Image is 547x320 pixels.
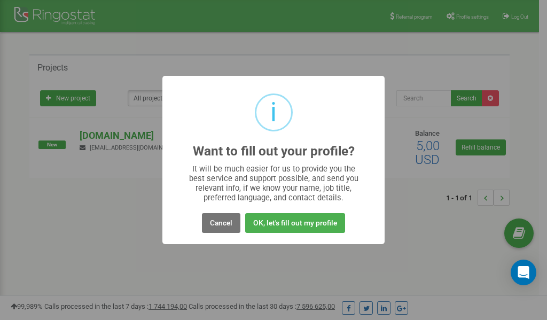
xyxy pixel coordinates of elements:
[202,213,240,233] button: Cancel
[511,260,536,285] div: Open Intercom Messenger
[245,213,345,233] button: OK, let's fill out my profile
[193,144,355,159] h2: Want to fill out your profile?
[270,95,277,130] div: i
[184,164,364,202] div: It will be much easier for us to provide you the best service and support possible, and send you ...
